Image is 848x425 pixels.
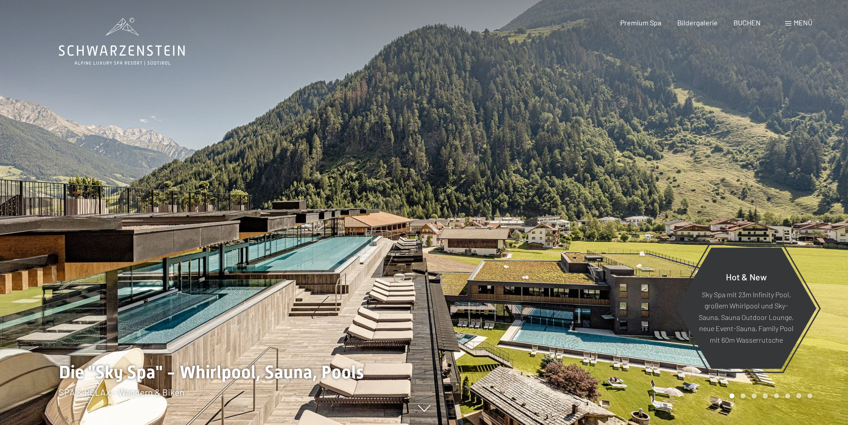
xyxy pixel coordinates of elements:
div: Carousel Page 2 [741,393,746,398]
span: Hot & New [726,271,767,282]
a: Bildergalerie [677,18,718,27]
a: Premium Spa [620,18,661,27]
div: Carousel Page 3 [752,393,757,398]
div: Carousel Page 6 [785,393,790,398]
div: Carousel Page 5 [774,393,779,398]
a: Hot & New Sky Spa mit 23m Infinity Pool, großem Whirlpool und Sky-Sauna, Sauna Outdoor Lounge, ne... [676,247,817,369]
div: Carousel Page 7 [796,393,801,398]
span: Menü [794,18,812,27]
div: Carousel Page 1 (Current Slide) [729,393,734,398]
a: BUCHEN [733,18,761,27]
div: Carousel Page 8 [807,393,812,398]
p: Sky Spa mit 23m Infinity Pool, großem Whirlpool und Sky-Sauna, Sauna Outdoor Lounge, neue Event-S... [698,288,795,345]
div: Carousel Page 4 [763,393,768,398]
div: Carousel Pagination [726,393,812,398]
